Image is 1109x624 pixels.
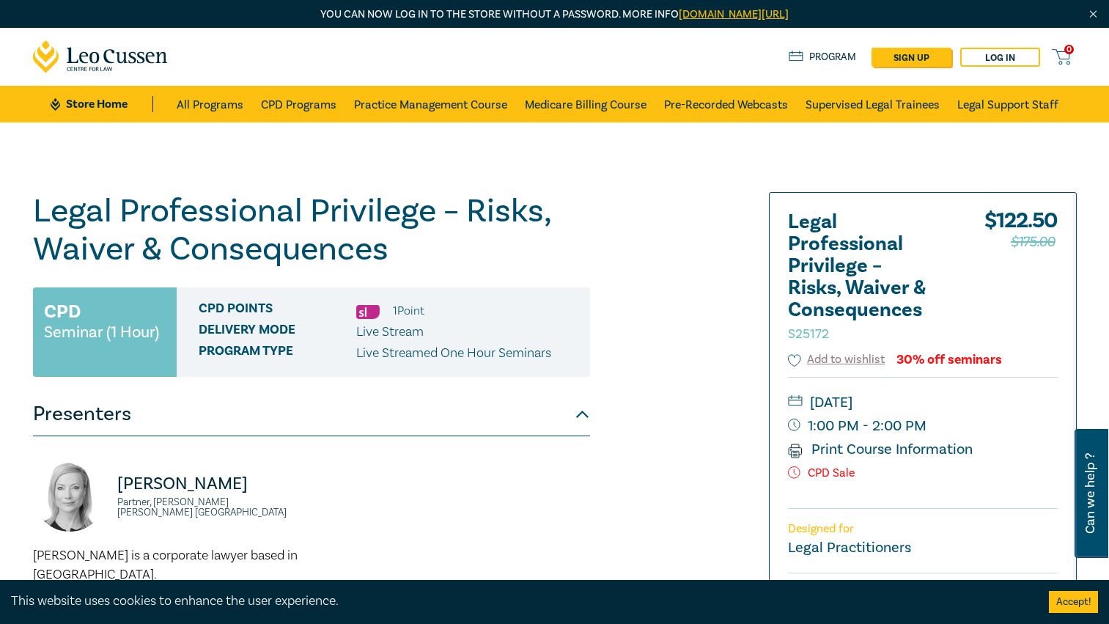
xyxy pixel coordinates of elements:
[788,211,949,343] h2: Legal Professional Privilege – Risks, Waiver & Consequences
[788,391,1058,414] small: [DATE]
[356,344,551,363] p: Live Streamed One Hour Seminars
[117,472,303,496] p: [PERSON_NAME]
[525,86,646,122] a: Medicare Billing Course
[393,301,424,320] li: 1 Point
[199,344,356,363] span: Program type
[806,86,940,122] a: Supervised Legal Trainees
[872,48,951,67] a: sign up
[679,7,789,21] a: [DOMAIN_NAME][URL]
[177,86,243,122] a: All Programs
[1011,230,1055,254] span: $175.00
[960,48,1040,67] a: Log in
[788,522,1058,536] p: Designed for
[44,298,81,325] h3: CPD
[788,440,973,459] a: Print Course Information
[199,301,356,320] span: CPD Points
[788,351,885,368] button: Add to wishlist
[1064,45,1074,54] span: 0
[957,86,1058,122] a: Legal Support Staff
[788,538,911,557] small: Legal Practitioners
[788,466,1058,480] p: CPD Sale
[984,211,1058,350] div: $ 122.50
[356,323,424,340] span: Live Stream
[788,326,829,342] small: S25172
[789,49,857,65] a: Program
[51,96,152,112] a: Store Home
[44,325,159,339] small: Seminar (1 Hour)
[117,497,303,518] small: Partner, [PERSON_NAME] [PERSON_NAME] [GEOGRAPHIC_DATA]
[1083,438,1097,549] span: Can we help ?
[896,353,1002,367] div: 30% off seminars
[261,86,336,122] a: CPD Programs
[1087,8,1099,21] img: Close
[33,192,590,268] h1: Legal Professional Privilege – Risks, Waiver & Consequences
[788,414,1058,438] small: 1:00 PM - 2:00 PM
[33,7,1077,23] p: You can now log in to the store without a password. More info
[1049,591,1098,613] button: Accept cookies
[356,305,380,319] img: Substantive Law
[33,392,590,436] button: Presenters
[33,547,298,583] span: [PERSON_NAME] is a corporate lawyer based in [GEOGRAPHIC_DATA].
[11,592,1027,611] div: This website uses cookies to enhance the user experience.
[33,458,106,532] img: https://s3.ap-southeast-2.amazonaws.com/leo-cussen-store-production-content/Contacts/Lisa%20Fitzg...
[354,86,507,122] a: Practice Management Course
[664,86,788,122] a: Pre-Recorded Webcasts
[199,323,356,342] span: Delivery Mode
